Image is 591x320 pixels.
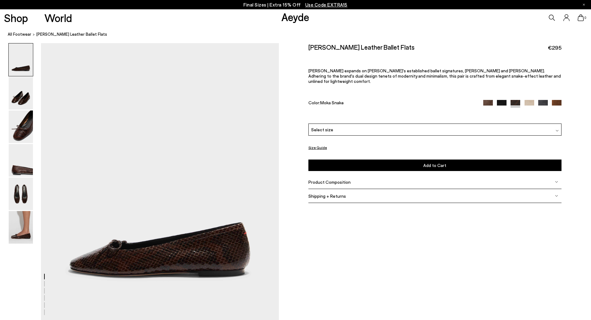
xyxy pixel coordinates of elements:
[8,26,591,43] nav: breadcrumb
[243,1,348,9] p: Final Sizes | Extra 15% Off
[308,68,561,84] p: [PERSON_NAME] expands on [PERSON_NAME]'s established ballet signatures, [PERSON_NAME] and [PERSON...
[308,160,561,171] button: Add to Cart
[320,100,344,105] span: Moka Snake
[423,163,446,168] span: Add to Cart
[308,193,346,199] span: Shipping + Returns
[555,194,558,197] img: svg%3E
[9,211,33,244] img: Delfina Leather Ballet Flats - Image 6
[36,31,107,38] span: [PERSON_NAME] Leather Ballet Flats
[308,144,327,151] button: Size Guide
[9,43,33,76] img: Delfina Leather Ballet Flats - Image 1
[308,43,415,51] h2: [PERSON_NAME] Leather Ballet Flats
[4,12,28,23] a: Shop
[9,110,33,143] img: Delfina Leather Ballet Flats - Image 3
[578,14,584,21] a: 0
[556,129,559,132] img: svg%3E
[9,144,33,177] img: Delfina Leather Ballet Flats - Image 4
[8,31,31,38] a: All Footwear
[308,100,475,107] div: Color:
[9,178,33,210] img: Delfina Leather Ballet Flats - Image 5
[308,179,351,185] span: Product Composition
[305,2,348,7] span: Navigate to /collections/ss25-final-sizes
[44,12,72,23] a: World
[311,126,333,133] span: Select size
[9,77,33,110] img: Delfina Leather Ballet Flats - Image 2
[555,180,558,183] img: svg%3E
[584,16,587,20] span: 0
[548,44,561,52] span: €295
[281,10,309,23] a: Aeyde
